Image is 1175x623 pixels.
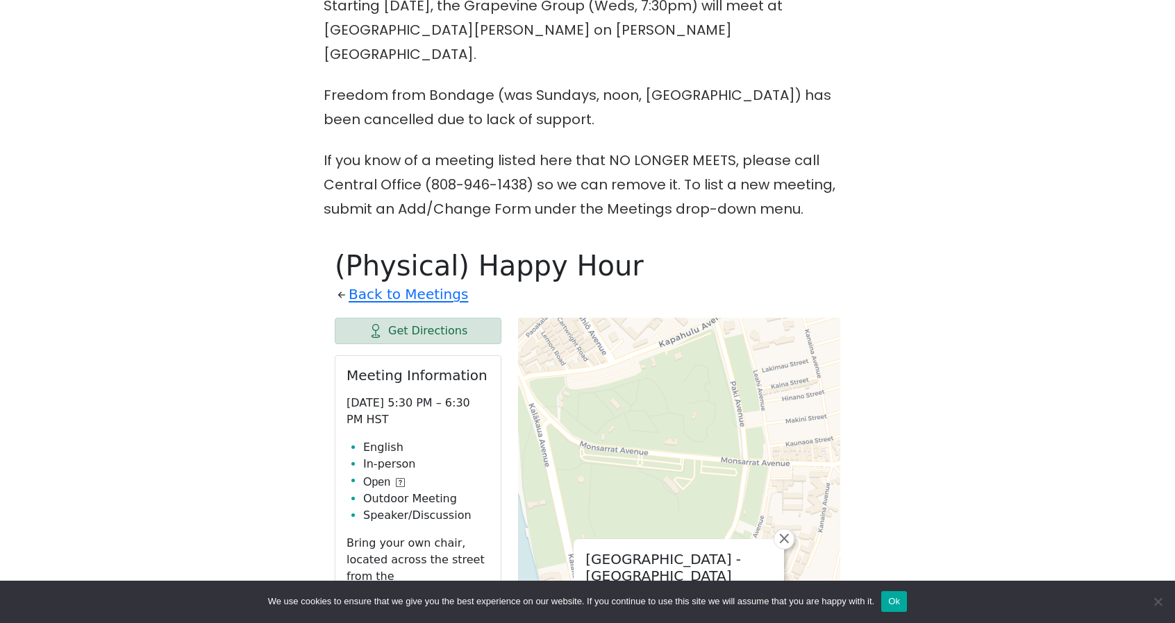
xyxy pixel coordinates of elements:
[363,456,490,472] li: In-person
[347,395,490,428] p: [DATE] 5:30 PM – 6:30 PM HST
[363,439,490,456] li: English
[774,529,794,549] a: Close popup
[324,148,851,221] p: If you know of a meeting listed here that NO LONGER MEETS, please call Central Office (808-946-14...
[349,282,468,307] a: Back to Meetings
[585,551,772,584] h2: [GEOGRAPHIC_DATA] - [GEOGRAPHIC_DATA]
[363,474,405,490] button: Open
[881,591,907,612] button: Ok
[363,474,390,490] span: Open
[335,318,501,344] a: Get Directions
[324,83,851,132] p: Freedom from Bondage (was Sundays, noon, [GEOGRAPHIC_DATA]) has been cancelled due to lack of sup...
[347,367,490,384] h2: Meeting Information
[363,490,490,507] li: Outdoor Meeting
[777,530,791,547] span: ×
[1151,595,1165,608] span: No
[335,249,840,282] h1: (Physical) Happy Hour
[268,595,874,608] span: We use cookies to ensure that we give you the best experience on our website. If you continue to ...
[363,507,490,524] li: Speaker/Discussion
